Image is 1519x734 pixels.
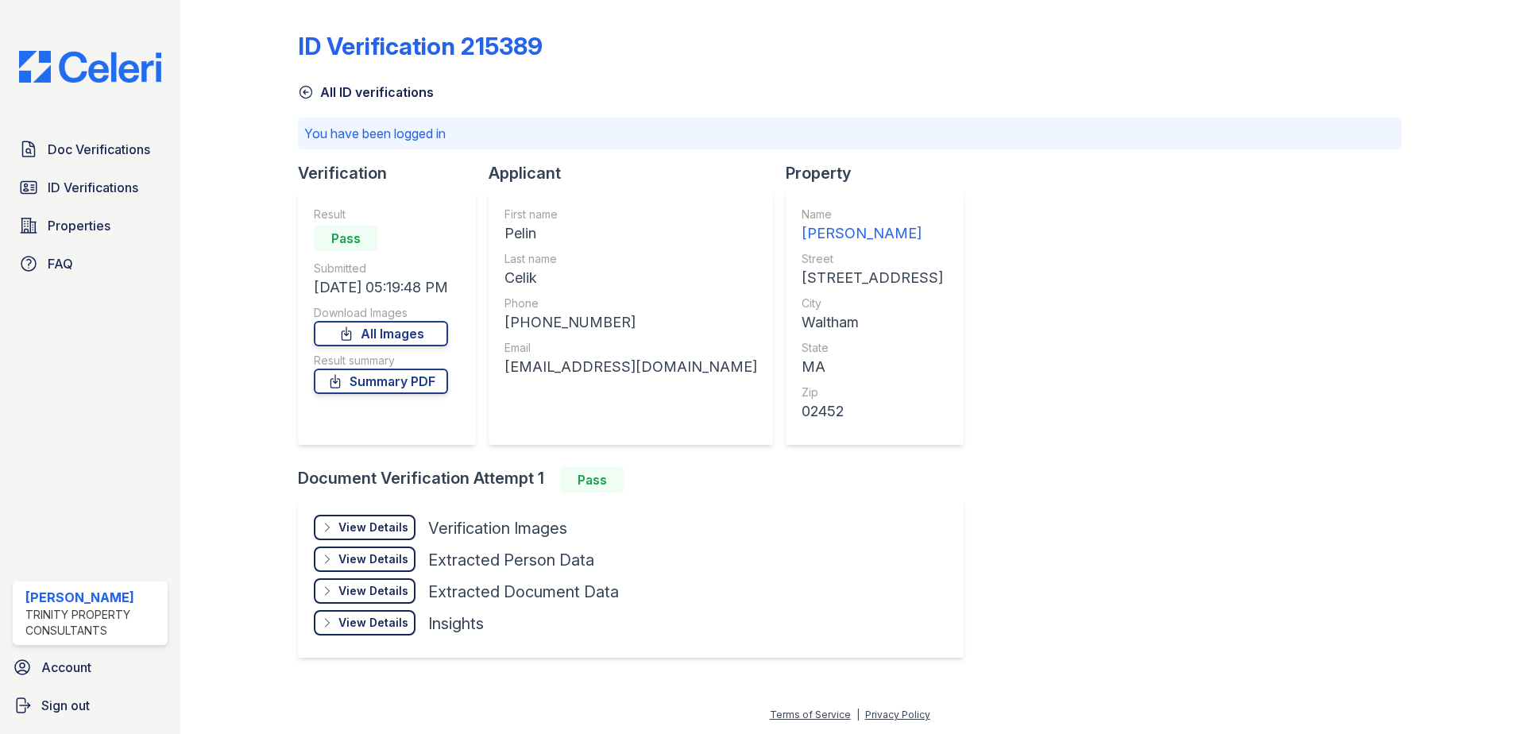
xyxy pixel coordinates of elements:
div: Document Verification Attempt 1 [298,467,976,493]
a: All ID verifications [298,83,434,102]
div: Celik [504,267,757,289]
a: FAQ [13,248,168,280]
span: Properties [48,216,110,235]
a: All Images [314,321,448,346]
div: Zip [802,384,943,400]
div: 02452 [802,400,943,423]
span: Doc Verifications [48,140,150,159]
div: [PHONE_NUMBER] [504,311,757,334]
div: View Details [338,615,408,631]
span: Account [41,658,91,677]
div: Trinity Property Consultants [25,607,161,639]
div: Applicant [489,162,786,184]
div: Extracted Person Data [428,549,594,571]
div: ID Verification 215389 [298,32,543,60]
div: Pass [560,467,624,493]
div: City [802,296,943,311]
div: View Details [338,583,408,599]
span: Sign out [41,696,90,715]
p: You have been logged in [304,124,1395,143]
div: | [856,709,860,720]
div: Download Images [314,305,448,321]
div: View Details [338,520,408,535]
a: ID Verifications [13,172,168,203]
div: Pelin [504,222,757,245]
div: [DATE] 05:19:48 PM [314,276,448,299]
div: [PERSON_NAME] [25,588,161,607]
div: [EMAIL_ADDRESS][DOMAIN_NAME] [504,356,757,378]
div: Pass [314,226,377,251]
a: Properties [13,210,168,241]
div: Verification Images [428,517,567,539]
img: CE_Logo_Blue-a8612792a0a2168367f1c8372b55b34899dd931a85d93a1a3d3e32e68fde9ad4.png [6,51,174,83]
div: Result [314,207,448,222]
div: Result summary [314,353,448,369]
div: Waltham [802,311,943,334]
div: Last name [504,251,757,267]
div: MA [802,356,943,378]
div: View Details [338,551,408,567]
span: ID Verifications [48,178,138,197]
a: Doc Verifications [13,133,168,165]
div: Verification [298,162,489,184]
div: Property [786,162,976,184]
div: Insights [428,612,484,635]
div: Street [802,251,943,267]
a: Name [PERSON_NAME] [802,207,943,245]
span: FAQ [48,254,73,273]
div: Phone [504,296,757,311]
div: [PERSON_NAME] [802,222,943,245]
div: Email [504,340,757,356]
a: Account [6,651,174,683]
a: Sign out [6,690,174,721]
div: State [802,340,943,356]
div: First name [504,207,757,222]
div: Submitted [314,261,448,276]
div: Extracted Document Data [428,581,619,603]
div: Name [802,207,943,222]
a: Summary PDF [314,369,448,394]
a: Terms of Service [770,709,851,720]
div: [STREET_ADDRESS] [802,267,943,289]
a: Privacy Policy [865,709,930,720]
